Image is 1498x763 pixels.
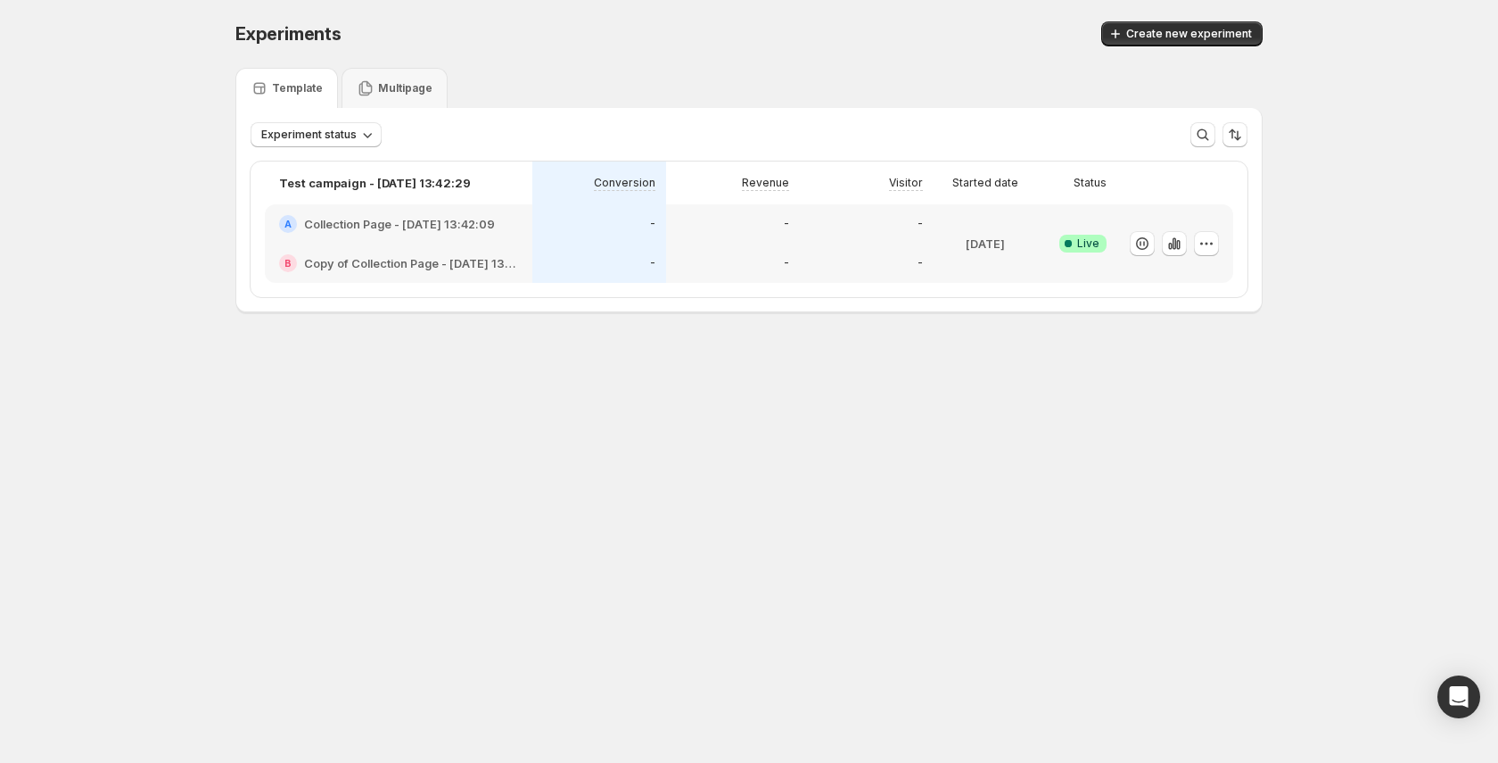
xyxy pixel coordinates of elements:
p: Revenue [742,176,789,190]
h2: A [284,219,292,229]
p: - [918,217,923,231]
button: Experiment status [251,122,382,147]
span: Live [1077,236,1099,251]
h2: Collection Page - [DATE] 13:42:09 [304,215,495,233]
div: Open Intercom Messenger [1437,676,1480,718]
button: Sort the results [1222,122,1247,147]
p: - [784,256,789,270]
button: Create new experiment [1101,21,1263,46]
p: Started date [952,176,1018,190]
p: - [784,217,789,231]
span: Experiments [235,23,342,45]
h2: Copy of Collection Page - [DATE] 13:42:09 [304,254,518,272]
p: - [650,256,655,270]
p: Template [272,81,323,95]
h2: B [284,258,292,269]
p: Visitor [889,176,923,190]
p: Test campaign - [DATE] 13:42:29 [279,174,471,192]
p: [DATE] [966,235,1005,253]
span: Experiment status [261,128,357,142]
p: - [650,217,655,231]
p: - [918,256,923,270]
p: Conversion [594,176,655,190]
span: Create new experiment [1126,27,1252,41]
p: Status [1074,176,1107,190]
p: Multipage [378,81,432,95]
